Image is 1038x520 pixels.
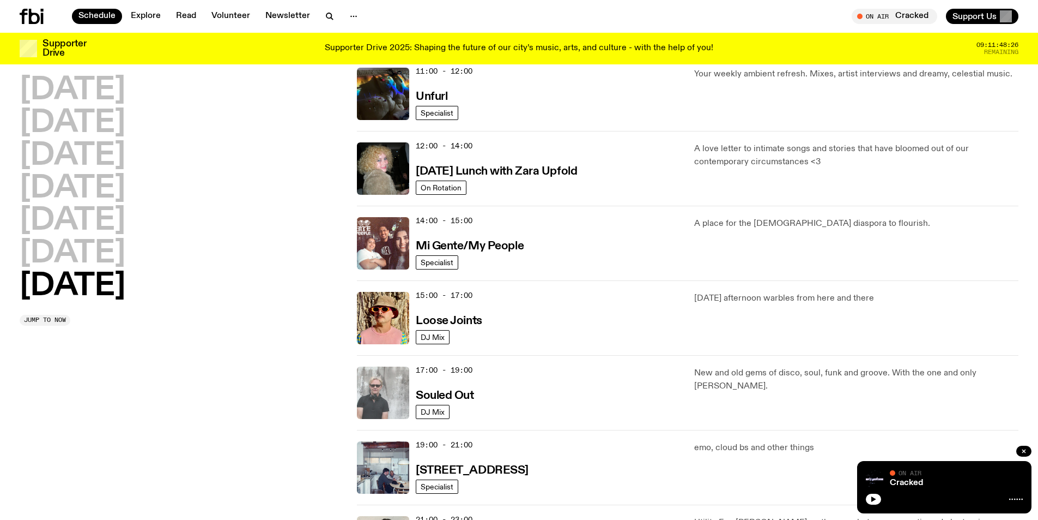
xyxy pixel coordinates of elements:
[20,238,125,269] button: [DATE]
[694,68,1018,81] p: Your weekly ambient refresh. Mixes, artist interviews and dreamy, celestial music.
[124,9,167,24] a: Explore
[984,49,1018,55] span: Remaining
[416,141,472,151] span: 12:00 - 14:00
[24,317,66,323] span: Jump to now
[416,365,472,375] span: 17:00 - 19:00
[20,206,125,236] button: [DATE]
[20,174,125,204] button: [DATE]
[20,141,125,171] button: [DATE]
[205,9,257,24] a: Volunteer
[694,441,1018,455] p: emo, cloud bs and other things
[357,441,409,494] img: Pat sits at a dining table with his profile facing the camera. Rhea sits to his left facing the c...
[169,9,203,24] a: Read
[357,68,409,120] img: A piece of fabric is pierced by sewing pins with different coloured heads, a rainbow light is cas...
[416,388,474,402] a: Souled Out
[20,315,70,326] button: Jump to now
[43,39,86,58] h3: Supporter Drive
[852,9,937,24] button: On AirCracked
[357,367,409,419] img: Stephen looks directly at the camera, wearing a black tee, black sunglasses and headphones around...
[416,238,524,252] a: Mi Gente/My People
[416,315,482,327] h3: Loose Joints
[416,390,474,402] h3: Souled Out
[416,313,482,327] a: Loose Joints
[416,480,458,494] a: Specialist
[421,408,445,416] span: DJ Mix
[416,164,577,177] a: [DATE] Lunch with Zara Upfold
[421,333,445,341] span: DJ Mix
[946,9,1018,24] button: Support Us
[694,142,1018,169] p: A love letter to intimate songs and stories that have bloomed out of our contemporary circumstanc...
[976,42,1018,48] span: 09:11:48:26
[416,89,447,103] a: Unfurl
[72,9,122,24] a: Schedule
[890,479,923,487] a: Cracked
[416,330,450,344] a: DJ Mix
[357,142,409,195] img: A digital camera photo of Zara looking to her right at the camera, smiling. She is wearing a ligh...
[357,292,409,344] img: Tyson stands in front of a paperbark tree wearing orange sunglasses, a suede bucket hat and a pin...
[416,66,472,76] span: 11:00 - 12:00
[416,241,524,252] h3: Mi Gente/My People
[416,465,529,476] h3: [STREET_ADDRESS]
[416,181,466,195] a: On Rotation
[259,9,317,24] a: Newsletter
[416,290,472,301] span: 15:00 - 17:00
[694,292,1018,305] p: [DATE] afternoon warbles from here and there
[421,258,453,266] span: Specialist
[694,367,1018,393] p: New and old gems of disco, soul, funk and groove. With the one and only [PERSON_NAME].
[421,482,453,491] span: Specialist
[416,463,529,476] a: [STREET_ADDRESS]
[416,216,472,226] span: 14:00 - 15:00
[952,11,997,21] span: Support Us
[416,405,450,419] a: DJ Mix
[20,75,125,106] button: [DATE]
[421,109,453,117] span: Specialist
[899,469,921,476] span: On Air
[866,470,883,487] img: Logo for Podcast Cracked. Black background, with white writing, with glass smashing graphics
[416,91,447,103] h3: Unfurl
[416,440,472,450] span: 19:00 - 21:00
[421,183,462,192] span: On Rotation
[416,166,577,177] h3: [DATE] Lunch with Zara Upfold
[20,271,125,302] button: [DATE]
[325,44,713,53] p: Supporter Drive 2025: Shaping the future of our city’s music, arts, and culture - with the help o...
[416,106,458,120] a: Specialist
[20,108,125,139] button: [DATE]
[416,255,458,270] a: Specialist
[694,217,1018,230] p: A place for the [DEMOGRAPHIC_DATA] diaspora to flourish.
